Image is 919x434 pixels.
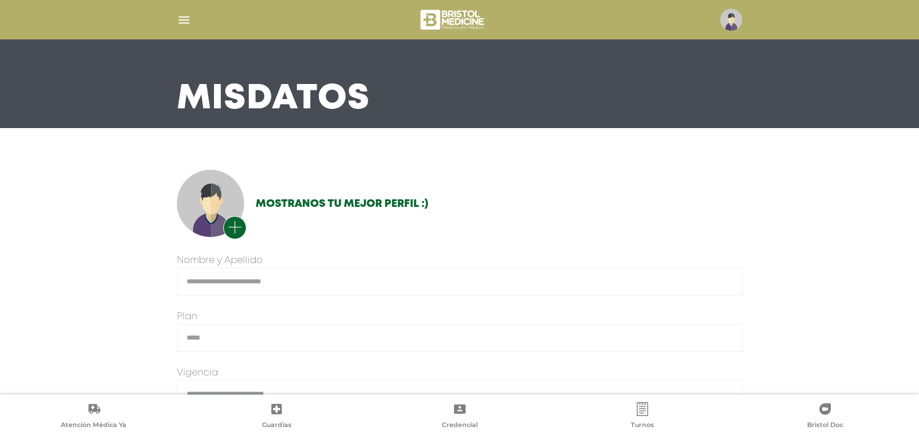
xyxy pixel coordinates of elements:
span: Credencial [442,421,478,431]
span: Atención Médica Ya [61,421,126,431]
h3: Mis Datos [177,84,370,114]
a: Turnos [551,402,733,432]
h2: Mostranos tu mejor perfil :) [256,198,428,211]
a: Credencial [368,402,551,432]
img: bristol-medicine-blanco.png [419,6,488,34]
label: Vigencia [177,366,218,380]
a: Atención Médica Ya [2,402,185,432]
a: Guardias [185,402,368,432]
label: Plan [177,310,197,324]
img: Cober_menu-lines-white.svg [177,13,191,27]
img: profile-placeholder.svg [720,9,742,31]
span: Bristol Doc [807,421,843,431]
span: Guardias [262,421,292,431]
span: Turnos [631,421,654,431]
label: Nombre y Apellido [177,254,263,268]
a: Bristol Doc [734,402,917,432]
